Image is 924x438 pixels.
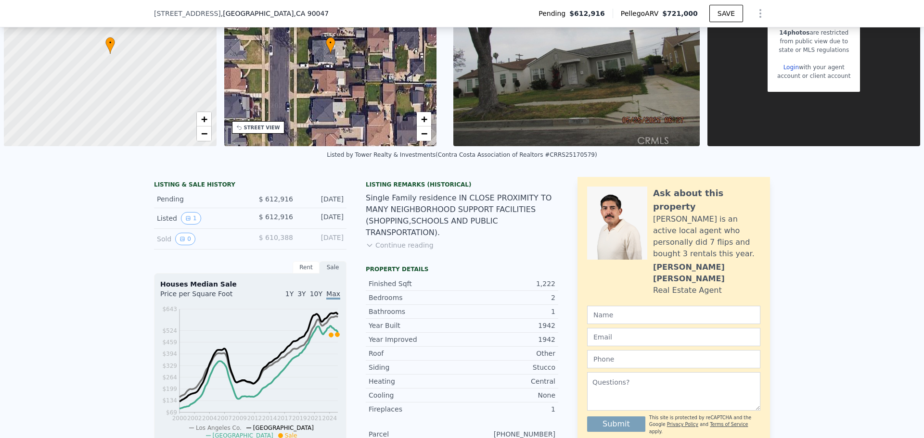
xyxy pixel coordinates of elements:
tspan: $264 [162,374,177,381]
div: account or client account [777,72,850,80]
div: Year Improved [369,335,462,344]
tspan: 2024 [322,415,337,422]
span: • [326,38,335,47]
tspan: 2000 [172,415,187,422]
input: Phone [587,350,760,368]
tspan: $69 [166,409,177,416]
a: Terms of Service [710,422,748,427]
span: $ 610,388 [259,234,293,241]
div: None [462,390,555,400]
div: Heating [369,376,462,386]
div: Property details [366,265,558,273]
span: Pending [539,9,569,18]
div: Siding [369,363,462,372]
div: 2 [462,293,555,302]
tspan: $134 [162,397,177,404]
div: are restricted [777,28,850,37]
tspan: 2017 [277,415,292,422]
a: Zoom in [197,112,211,126]
span: − [421,127,427,139]
tspan: $199 [162,386,177,392]
button: Submit [587,416,645,432]
tspan: $459 [162,339,177,346]
button: View historical data [181,212,201,225]
span: 14 photos [779,29,809,36]
div: Sale [320,261,346,274]
div: Year Built [369,321,462,330]
div: Central [462,376,555,386]
span: 3Y [297,290,306,298]
div: Finished Sqft [369,279,462,288]
div: state or MLS regulations [777,46,850,54]
div: Bathrooms [369,307,462,316]
div: from public view due to [777,37,850,46]
div: LISTING & SALE HISTORY [154,181,346,190]
span: + [421,113,427,125]
span: $ 612,916 [259,195,293,203]
a: Login [783,64,799,71]
span: + [201,113,207,125]
div: Real Estate Agent [653,285,722,296]
tspan: 2019 [292,415,307,422]
tspan: 2004 [202,415,217,422]
span: [GEOGRAPHIC_DATA] [253,425,314,431]
div: Other [462,349,555,358]
span: [STREET_ADDRESS] [154,9,221,18]
div: STREET VIEW [244,124,280,131]
span: 10Y [310,290,322,298]
div: Listed [157,212,243,225]
tspan: $394 [162,350,177,357]
div: [PERSON_NAME] is an active local agent who personally did 7 flips and bought 3 rentals this year. [653,213,760,260]
div: This site is protected by reCAPTCHA and the Google and apply. [649,414,760,435]
a: Zoom out [417,126,431,141]
button: Show Options [751,4,770,23]
span: , [GEOGRAPHIC_DATA] [221,9,329,18]
div: Ask about this property [653,187,760,213]
span: $721,000 [662,10,698,17]
a: Zoom in [417,112,431,126]
tspan: 2002 [187,415,202,422]
div: [DATE] [301,233,344,245]
div: [DATE] [301,212,344,225]
input: Name [587,306,760,324]
div: Sold [157,233,243,245]
div: Pending [157,194,243,204]
div: • [105,37,115,54]
div: Roof [369,349,462,358]
span: Max [326,290,340,300]
div: Single Family residence IN CLOSE PROXIMITY TO MANY NEIGHBORHOOD SUPPORT FACILITIES (SHOPPING,SCHO... [366,192,558,238]
tspan: 2021 [307,415,322,422]
input: Email [587,328,760,346]
div: • [326,37,335,54]
div: 1 [462,307,555,316]
span: $ 612,916 [259,213,293,221]
div: 1942 [462,335,555,344]
span: • [105,38,115,47]
tspan: 2014 [262,415,277,422]
button: Continue reading [366,240,434,250]
div: Listing Remarks (Historical) [366,181,558,188]
div: Cooling [369,390,462,400]
span: , CA 90047 [294,10,329,17]
div: Bedrooms [369,293,462,302]
div: [PERSON_NAME] [PERSON_NAME] [653,262,760,285]
div: 1,222 [462,279,555,288]
a: Privacy Policy [667,422,698,427]
div: Price per Square Foot [160,289,250,304]
tspan: 2009 [232,415,247,422]
span: Los Angeles Co. [196,425,242,431]
div: Fireplaces [369,404,462,414]
button: SAVE [709,5,743,22]
div: 1942 [462,321,555,330]
span: Pellego ARV [621,9,663,18]
div: Rent [293,261,320,274]
span: with your agent [799,64,845,71]
div: Stucco [462,363,555,372]
tspan: 2007 [217,415,232,422]
span: 1Y [285,290,294,298]
tspan: $329 [162,363,177,369]
div: Houses Median Sale [160,279,340,289]
div: Listed by Tower Realty & Investments (Contra Costa Association of Realtors #CRRS25170579) [327,151,597,158]
span: − [201,127,207,139]
button: View historical data [175,233,195,245]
